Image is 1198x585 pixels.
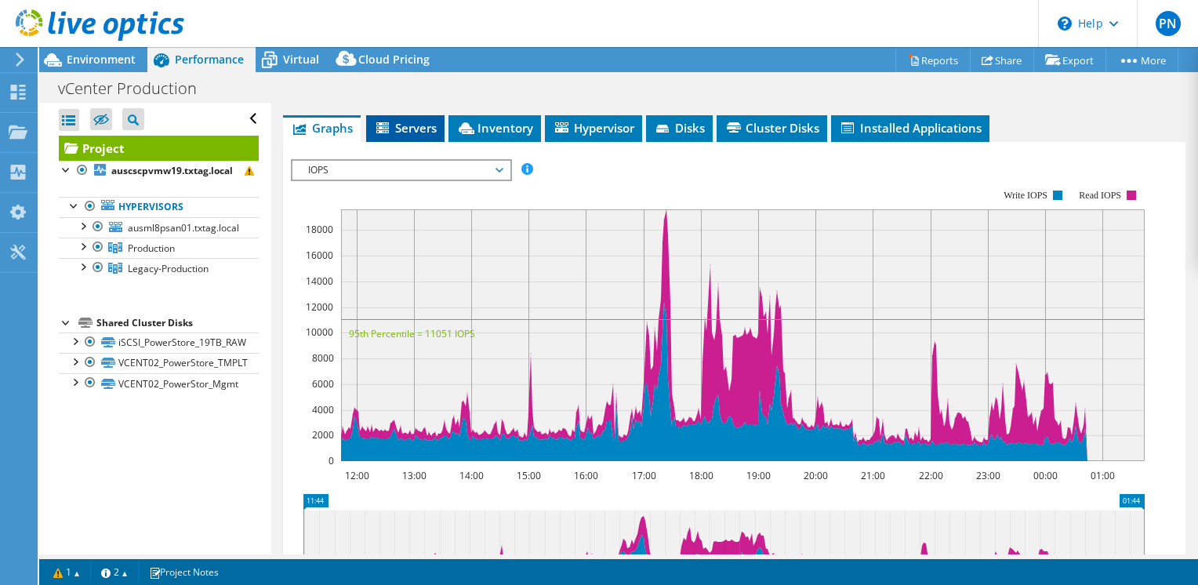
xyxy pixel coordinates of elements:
[329,454,334,467] text: 0
[374,120,437,136] span: Servers
[59,217,259,238] a: ausml8psan01.txtag.local
[175,52,244,67] span: Performance
[59,136,259,161] a: Project
[111,164,233,177] b: auscscpvmw19.txtag.local
[1079,190,1121,201] text: Read IOPS
[59,373,259,394] a: VCENT02_PowerStor_Mgmt
[67,52,136,67] span: Environment
[306,223,333,236] text: 18000
[51,80,221,97] h1: vCenter Production
[516,469,540,482] text: 15:00
[631,469,655,482] text: 17:00
[1004,190,1047,201] text: Write IOPS
[1090,469,1114,482] text: 01:00
[59,258,259,278] a: Legacy-Production
[1033,469,1057,482] text: 00:00
[312,403,334,416] text: 4000
[59,161,259,181] a: auscscpvmw19.txtag.local
[459,469,483,482] text: 14:00
[654,120,705,136] span: Disks
[553,120,634,136] span: Hypervisor
[90,562,139,582] a: 2
[975,469,1000,482] text: 23:00
[128,221,239,234] span: ausml8psan01.txtag.local
[306,274,333,288] text: 14000
[746,469,770,482] text: 19:00
[312,351,334,365] text: 8000
[312,377,334,391] text: 6000
[306,249,333,262] text: 16000
[138,562,230,582] a: Project Notes
[1105,48,1178,72] a: More
[42,562,91,582] a: 1
[1156,11,1181,36] span: PN
[344,469,368,482] text: 12:00
[349,327,475,340] text: 95th Percentile = 11051 IOPS
[918,469,942,482] text: 22:00
[724,120,819,136] span: Cluster Disks
[59,238,259,258] a: Production
[688,469,713,482] text: 18:00
[128,262,209,275] span: Legacy-Production
[839,120,982,136] span: Installed Applications
[860,469,884,482] text: 21:00
[312,428,334,441] text: 2000
[59,197,259,217] a: Hypervisors
[283,52,319,67] span: Virtual
[96,314,259,332] div: Shared Cluster Disks
[291,120,353,136] span: Graphs
[970,48,1034,72] a: Share
[401,469,426,482] text: 13:00
[456,120,533,136] span: Inventory
[1058,16,1072,31] svg: \n
[358,52,430,67] span: Cloud Pricing
[59,332,259,353] a: iSCSI_PowerStore_19TB_RAW
[128,242,175,255] span: Production
[573,469,597,482] text: 16:00
[300,161,502,180] span: IOPS
[1033,48,1106,72] a: Export
[803,469,827,482] text: 20:00
[895,48,971,72] a: Reports
[306,300,333,314] text: 12000
[306,325,333,339] text: 10000
[59,353,259,373] a: VCENT02_PowerStore_TMPLT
